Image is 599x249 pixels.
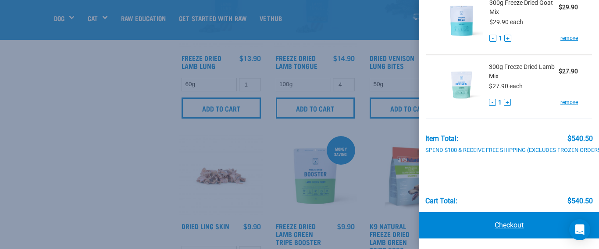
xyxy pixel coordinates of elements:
a: remove [560,98,578,106]
span: 1 [498,98,502,107]
a: Checkout [419,212,599,238]
div: $540.50 [567,135,593,143]
div: $540.50 [567,197,593,205]
span: 1 [499,34,502,43]
div: Cart total: [425,197,457,205]
div: Open Intercom Messenger [569,219,590,240]
span: $27.90 each [489,83,523,90]
span: $29.90 each [489,18,523,25]
button: + [504,99,511,106]
div: Item Total: [425,135,458,143]
button: - [489,35,496,42]
button: - [489,99,496,106]
a: remove [560,34,578,42]
button: + [504,35,511,42]
img: Freeze Dried Lamb Mix [440,62,482,108]
strong: $27.90 [559,68,578,75]
span: 300g Freeze Dried Lamb Mix [489,62,559,81]
strong: $29.90 [559,4,578,11]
